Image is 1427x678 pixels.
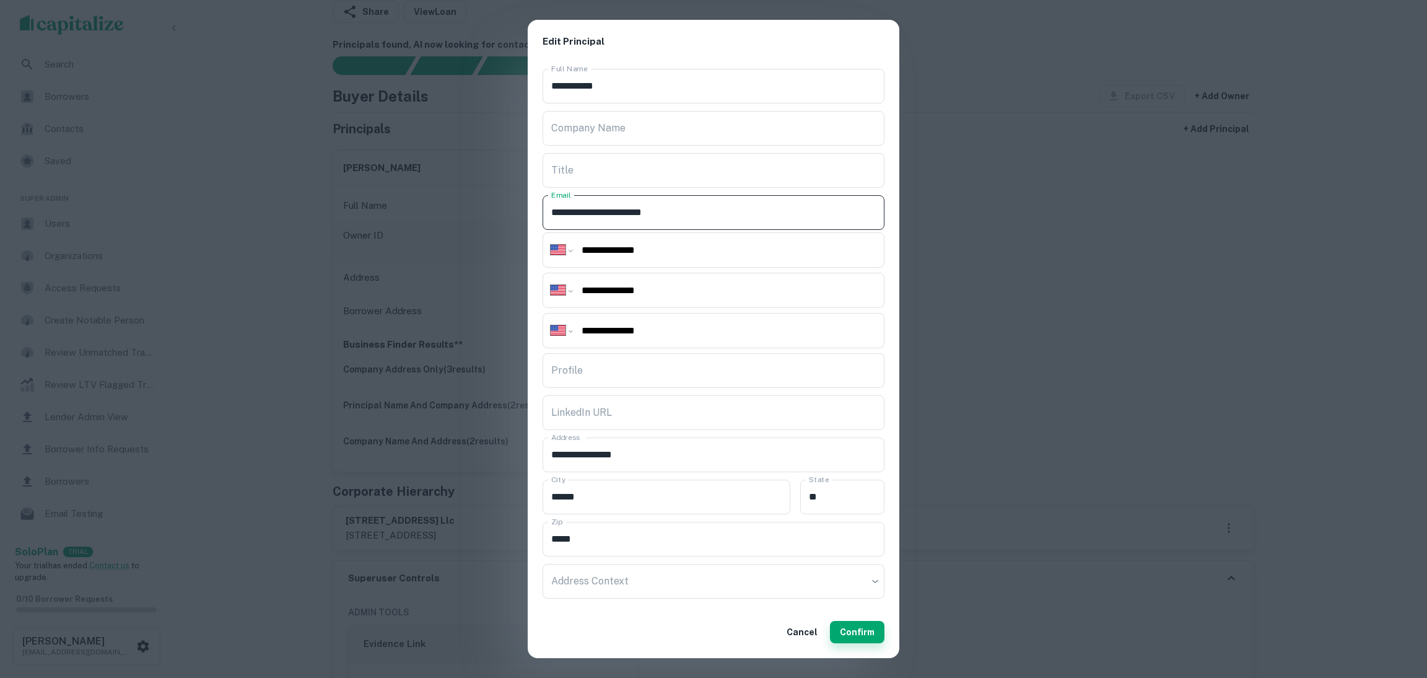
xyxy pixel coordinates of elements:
label: Address [551,432,580,442]
label: Full Name [551,63,588,74]
label: Email [551,190,571,200]
iframe: Chat Widget [1365,579,1427,638]
button: Cancel [782,621,823,643]
label: State [809,474,829,485]
div: ​ [543,564,884,599]
h2: Edit Principal [528,20,899,64]
button: Confirm [830,621,884,643]
label: Zip [551,516,562,527]
label: City [551,474,565,485]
